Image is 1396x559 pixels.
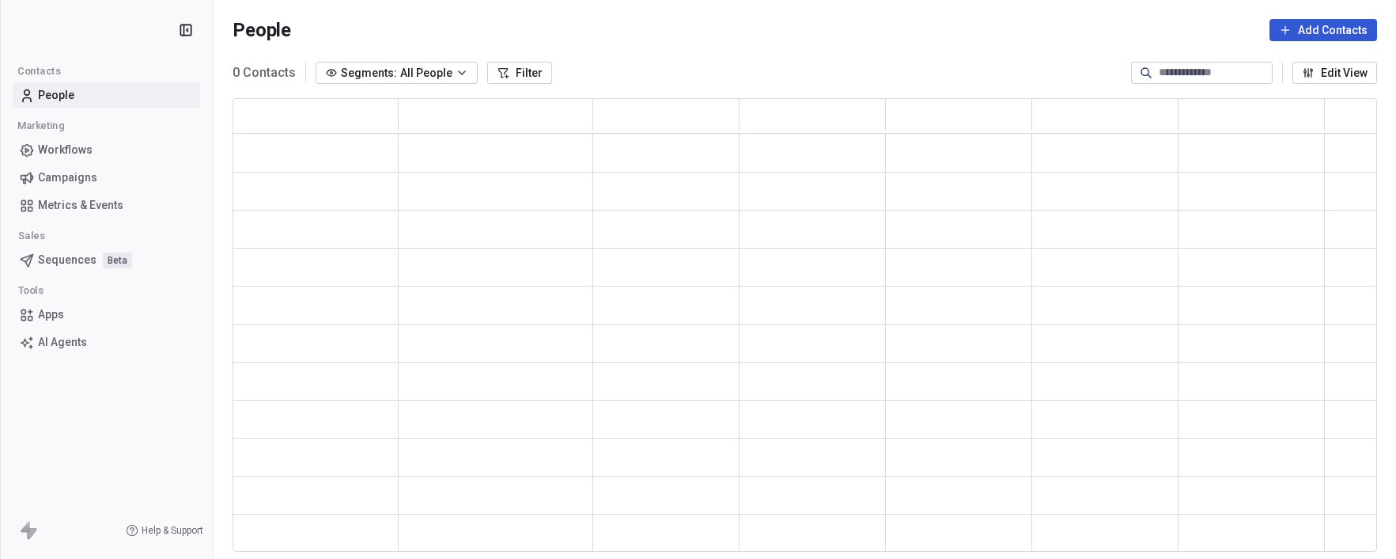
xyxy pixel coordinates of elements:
[38,197,123,214] span: Metrics & Events
[13,165,200,191] a: Campaigns
[142,524,203,537] span: Help & Support
[13,302,200,328] a: Apps
[11,279,51,302] span: Tools
[233,18,291,42] span: People
[1269,19,1377,41] button: Add Contacts
[13,329,200,356] a: AI Agents
[38,87,74,104] span: People
[103,253,132,268] span: Beta
[10,59,68,83] span: Contacts
[38,252,96,268] span: Sequences
[126,524,203,537] a: Help & Support
[13,82,200,108] a: People
[341,65,397,82] span: Segments:
[13,247,200,273] a: SequencesBeta
[400,65,452,82] span: All People
[13,192,200,219] a: Metrics & Events
[11,224,52,248] span: Sales
[38,169,97,186] span: Campaigns
[487,62,552,84] button: Filter
[10,114,71,138] span: Marketing
[1292,62,1377,84] button: Edit View
[38,334,87,351] span: AI Agents
[233,63,296,82] span: 0 Contacts
[38,306,64,323] span: Apps
[38,142,93,158] span: Workflows
[13,137,200,163] a: Workflows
